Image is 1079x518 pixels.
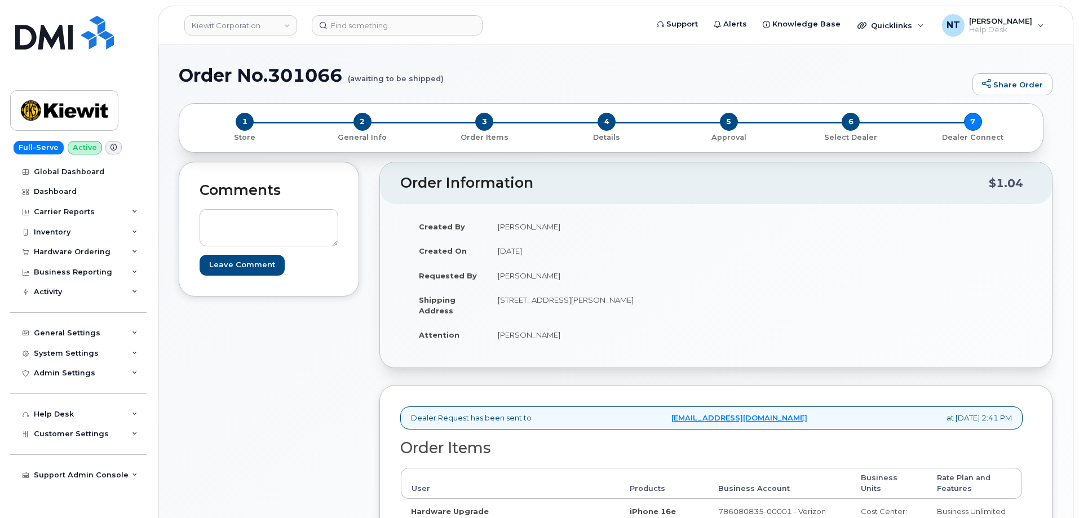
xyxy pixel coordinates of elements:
p: Select Dealer [794,132,908,143]
strong: Requested By [419,271,477,280]
p: Details [550,132,664,143]
a: 3 Order Items [423,131,546,143]
strong: Created On [419,246,467,255]
a: 6 Select Dealer [790,131,912,143]
td: [PERSON_NAME] [488,214,707,239]
h2: Order Information [400,175,989,191]
a: [EMAIL_ADDRESS][DOMAIN_NAME] [671,413,807,423]
strong: Created By [419,222,465,231]
span: 6 [842,113,860,131]
td: [DATE] [488,238,707,263]
a: Share Order [972,73,1053,96]
td: [STREET_ADDRESS][PERSON_NAME] [488,287,707,322]
div: $1.04 [989,172,1023,194]
h2: Comments [200,183,338,198]
span: 5 [720,113,738,131]
a: 4 Details [546,131,668,143]
th: Business Account [708,468,851,499]
a: 2 General Info [302,131,424,143]
a: 5 Approval [667,131,790,143]
td: [PERSON_NAME] [488,263,707,288]
strong: Attention [419,330,459,339]
span: 2 [353,113,372,131]
strong: Shipping Address [419,295,456,315]
span: 4 [598,113,616,131]
strong: Hardware Upgrade [411,507,489,516]
input: Leave Comment [200,255,285,276]
a: 1 Store [188,131,302,143]
h2: Order Items [400,440,1023,457]
p: Approval [672,132,785,143]
small: (awaiting to be shipped) [348,65,444,83]
th: Business Units [851,468,927,499]
span: 1 [236,113,254,131]
p: General Info [306,132,419,143]
span: 3 [475,113,493,131]
p: Store [193,132,297,143]
td: [PERSON_NAME] [488,322,707,347]
h1: Order No.301066 [179,65,967,85]
th: Products [620,468,709,499]
th: User [401,468,620,499]
div: Dealer Request has been sent to at [DATE] 2:41 PM [400,406,1023,430]
th: Rate Plan and Features [927,468,1022,499]
p: Order Items [428,132,541,143]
